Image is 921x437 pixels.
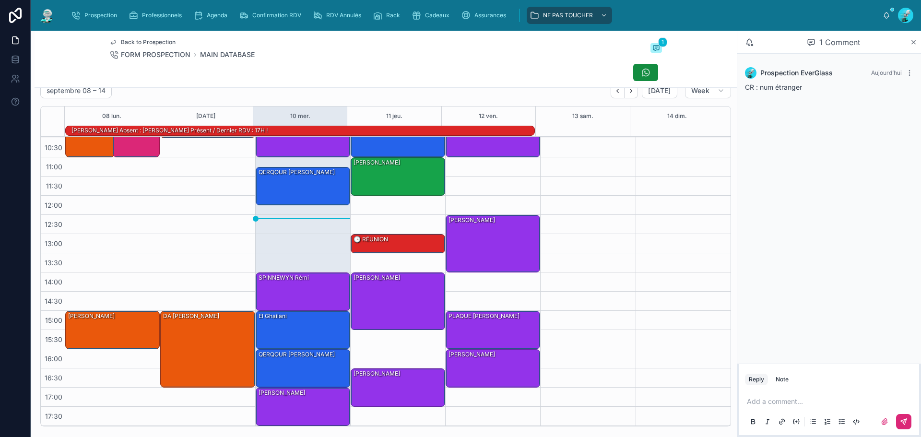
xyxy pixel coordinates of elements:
[256,119,350,157] div: PHOTOS/PLAQUE - Tpano [PERSON_NAME]
[448,216,496,224] div: [PERSON_NAME]
[67,312,116,320] div: [PERSON_NAME]
[425,12,449,19] span: Cadeaux
[353,235,389,244] div: 🕒 RÉUNION
[68,7,124,24] a: Prospection
[38,8,56,23] img: App logo
[42,297,65,305] span: 14:30
[207,12,227,19] span: Agenda
[258,312,288,320] div: El Ghailani
[776,376,789,383] div: Note
[819,36,860,48] span: 1 Comment
[66,119,114,157] div: [PERSON_NAME]
[121,50,190,59] span: FORM PROSPECTION
[572,106,593,126] button: 13 sam.
[258,168,336,177] div: QERQOUR [PERSON_NAME]
[290,106,310,126] button: 10 mer.
[256,350,350,387] div: QERQOUR [PERSON_NAME]
[446,311,540,349] div: PLAQUE [PERSON_NAME]
[685,83,731,98] button: Week
[43,335,65,343] span: 15:30
[42,354,65,363] span: 16:00
[42,259,65,267] span: 13:30
[648,86,671,95] span: [DATE]
[871,69,902,76] span: Aujourd’hui
[370,7,407,24] a: Rack
[760,68,833,78] span: Prospection EverGlass
[43,316,65,324] span: 15:00
[611,83,625,98] button: Back
[650,43,662,55] button: 1
[353,369,401,378] div: [PERSON_NAME]
[353,158,401,167] div: [PERSON_NAME]
[42,239,65,248] span: 13:00
[258,350,336,359] div: QERQOUR [PERSON_NAME]
[161,311,254,387] div: DA [PERSON_NAME]
[47,86,106,95] h2: septembre 08 – 14
[252,12,301,19] span: Confirmation RDV
[351,235,445,253] div: 🕒 RÉUNION
[44,163,65,171] span: 11:00
[42,220,65,228] span: 12:30
[109,38,176,46] a: Back to Prospection
[71,126,269,135] div: Tony absent : Michel présent / dernier RDV : 17H !
[409,7,456,24] a: Cadeaux
[446,215,540,272] div: [PERSON_NAME]
[42,143,65,152] span: 10:30
[658,37,667,47] span: 1
[386,106,402,126] div: 11 jeu.
[479,106,498,126] button: 12 ven.
[258,389,306,397] div: [PERSON_NAME]
[162,312,220,320] div: DA [PERSON_NAME]
[745,83,802,91] span: CR : num étranger
[71,126,269,135] div: [PERSON_NAME] absent : [PERSON_NAME] présent / dernier RDV : 17H !
[351,158,445,195] div: [PERSON_NAME]
[386,12,400,19] span: Rack
[458,7,513,24] a: Assurances
[448,350,496,359] div: [PERSON_NAME]
[351,273,445,330] div: [PERSON_NAME]
[527,7,612,24] a: NE PAS TOUCHER
[474,12,506,19] span: Assurances
[43,412,65,420] span: 17:30
[42,374,65,382] span: 16:30
[256,311,350,349] div: El Ghailani
[745,374,768,385] button: Reply
[446,119,540,157] div: [PERSON_NAME]
[42,278,65,286] span: 14:00
[42,201,65,209] span: 12:00
[446,350,540,387] div: [PERSON_NAME]
[236,7,308,24] a: Confirmation RDV
[121,38,176,46] span: Back to Prospection
[126,7,189,24] a: Professionnels
[66,311,159,349] div: [PERSON_NAME]
[63,5,883,26] div: scrollable content
[109,50,190,59] a: FORM PROSPECTION
[102,106,121,126] button: 08 lun.
[113,119,160,157] div: [PERSON_NAME]
[258,273,310,282] div: SPINNEWYN Rémi
[256,273,350,310] div: SPINNEWYN Rémi
[353,273,401,282] div: [PERSON_NAME]
[642,83,677,98] button: [DATE]
[772,374,792,385] button: Note
[256,388,350,425] div: [PERSON_NAME]
[625,83,638,98] button: Next
[448,312,520,320] div: PLAQUE [PERSON_NAME]
[351,119,445,157] div: [PERSON_NAME]
[256,167,350,205] div: QERQOUR [PERSON_NAME]
[351,369,445,406] div: [PERSON_NAME]
[196,106,215,126] button: [DATE]
[543,12,593,19] span: NE PAS TOUCHER
[691,86,709,95] span: Week
[667,106,687,126] button: 14 dim.
[310,7,368,24] a: RDV Annulés
[200,50,255,59] a: MAIN DATABASE
[190,7,234,24] a: Agenda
